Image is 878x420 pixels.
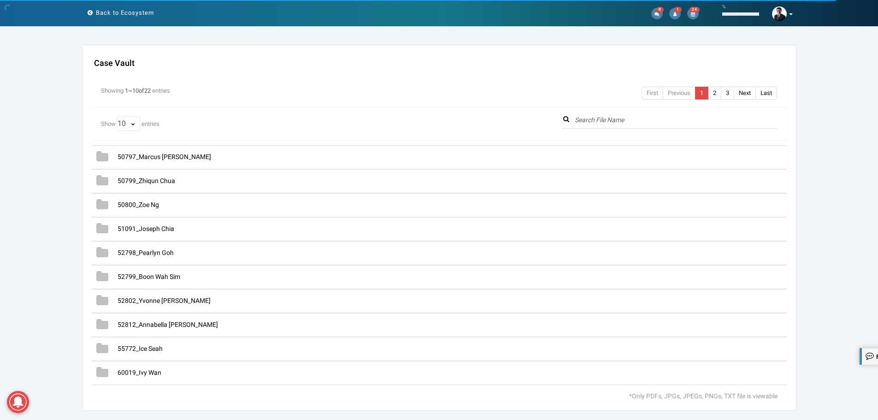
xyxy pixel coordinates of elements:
[92,313,787,337] div: 52812_Annabella [PERSON_NAME]
[687,9,699,18] a: 24
[734,87,756,100] a: Next
[674,7,682,12] span: 1
[128,86,132,95] span: ~
[651,9,663,18] a: 0
[663,87,695,100] a: Previous
[92,289,787,313] div: 52802_Yvonne [PERSON_NAME]
[656,7,664,12] span: 0
[669,9,681,18] a: 1
[94,59,135,68] h4: Case Vault
[92,337,787,361] div: 55772_Ice Seah
[715,1,766,25] a: %
[722,4,726,10] small: %
[92,241,787,265] div: 52798_Pearlyn Goh
[629,391,778,401] span: *Only PDFs, JPGs, JPEGs, PNGs, TXT file is viewable
[92,265,787,289] div: 52799_Boon Wah Sim
[92,145,787,169] div: 50797_Marcus [PERSON_NAME]
[141,119,159,128] span: entries
[642,87,663,100] a: First
[125,86,151,95] span: 1 10 22
[92,193,787,217] div: 50800_Zoe Ng
[92,217,787,241] div: 51091_Joseph Chia
[708,87,721,100] a: 2
[96,8,154,17] span: Back to Ecosystem
[101,119,116,128] span: Show
[561,112,777,129] input: Search File Name
[695,87,708,100] a: 1
[139,86,144,95] span: of
[92,361,787,385] div: 60019_Ivy Wan
[689,7,700,12] span: 24
[92,57,137,71] span: Case Vault
[92,169,787,193] div: 50799_Zhiqun Chua
[755,87,777,100] a: Last
[101,86,124,95] span: Showing
[721,87,734,100] a: 3
[152,86,170,95] span: entries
